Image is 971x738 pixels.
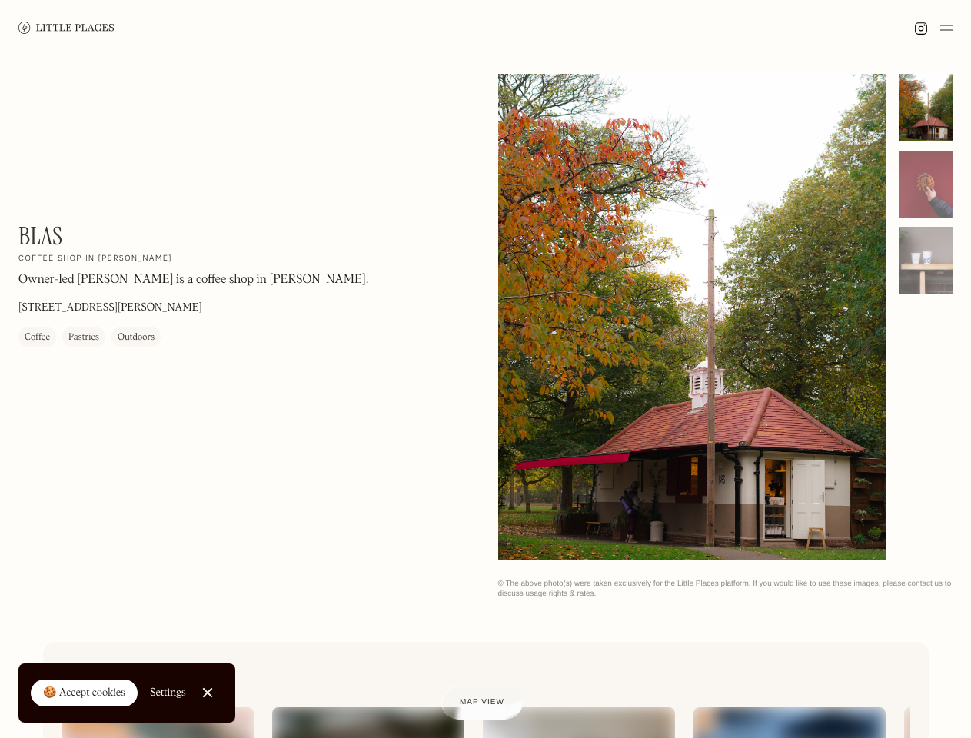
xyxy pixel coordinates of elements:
[498,579,953,599] div: © The above photo(s) were taken exclusively for the Little Places platform. If you would like to ...
[68,330,99,345] div: Pastries
[18,254,172,264] h2: Coffee shop in [PERSON_NAME]
[192,677,223,708] a: Close Cookie Popup
[118,330,155,345] div: Outdoors
[31,680,138,707] a: 🍪 Accept cookies
[441,686,523,720] a: Map view
[150,687,186,698] div: Settings
[18,300,202,316] p: [STREET_ADDRESS][PERSON_NAME]
[460,698,504,706] span: Map view
[18,221,63,251] h1: Blas
[25,330,50,345] div: Coffee
[18,271,368,289] p: Owner-led [PERSON_NAME] is a coffee shop in [PERSON_NAME].
[150,676,186,710] a: Settings
[43,686,125,701] div: 🍪 Accept cookies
